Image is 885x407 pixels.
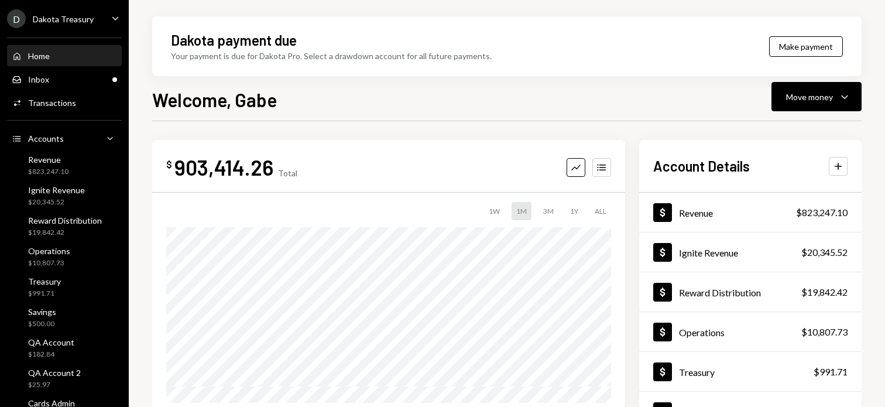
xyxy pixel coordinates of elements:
[166,159,172,170] div: $
[786,91,833,103] div: Move money
[801,285,848,299] div: $19,842.42
[28,380,81,390] div: $25.97
[7,273,122,301] a: Treasury$991.71
[796,206,848,220] div: $823,247.10
[33,14,94,24] div: Dakota Treasury
[7,151,122,179] a: Revenue$823,247.10
[814,365,848,379] div: $991.71
[538,202,558,220] div: 3M
[28,289,61,299] div: $991.71
[174,154,273,180] div: 903,414.26
[28,228,102,238] div: $19,842.42
[28,98,76,108] div: Transactions
[679,207,713,218] div: Revenue
[28,246,70,256] div: Operations
[7,242,122,271] a: Operations$10,807.73
[639,193,862,232] a: Revenue$823,247.10
[28,185,85,195] div: Ignite Revenue
[28,197,85,207] div: $20,345.52
[590,202,611,220] div: ALL
[278,168,297,178] div: Total
[801,245,848,259] div: $20,345.52
[7,212,122,240] a: Reward Distribution$19,842.42
[679,287,761,298] div: Reward Distribution
[801,325,848,339] div: $10,807.73
[28,337,74,347] div: QA Account
[7,182,122,210] a: Ignite Revenue$20,345.52
[7,128,122,149] a: Accounts
[28,350,74,360] div: $182.84
[7,9,26,28] div: D
[484,202,505,220] div: 1W
[171,30,297,50] div: Dakota payment due
[639,232,862,272] a: Ignite Revenue$20,345.52
[28,319,56,329] div: $500.00
[7,303,122,331] a: Savings$500.00
[28,276,61,286] div: Treasury
[653,156,750,176] h2: Account Details
[28,307,56,317] div: Savings
[565,202,583,220] div: 1Y
[771,82,862,111] button: Move money
[7,334,122,362] a: QA Account$182.84
[512,202,531,220] div: 1M
[28,74,49,84] div: Inbox
[28,368,81,378] div: QA Account 2
[7,92,122,113] a: Transactions
[28,167,68,177] div: $823,247.10
[7,364,122,392] a: QA Account 2$25.97
[679,327,725,338] div: Operations
[769,36,843,57] button: Make payment
[639,312,862,351] a: Operations$10,807.73
[28,258,70,268] div: $10,807.73
[28,155,68,165] div: Revenue
[28,134,64,143] div: Accounts
[28,51,50,61] div: Home
[679,367,715,378] div: Treasury
[171,50,492,62] div: Your payment is due for Dakota Pro. Select a drawdown account for all future payments.
[679,247,738,258] div: Ignite Revenue
[28,216,102,225] div: Reward Distribution
[152,88,277,111] h1: Welcome, Gabe
[639,272,862,312] a: Reward Distribution$19,842.42
[7,69,122,90] a: Inbox
[7,45,122,66] a: Home
[639,352,862,391] a: Treasury$991.71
